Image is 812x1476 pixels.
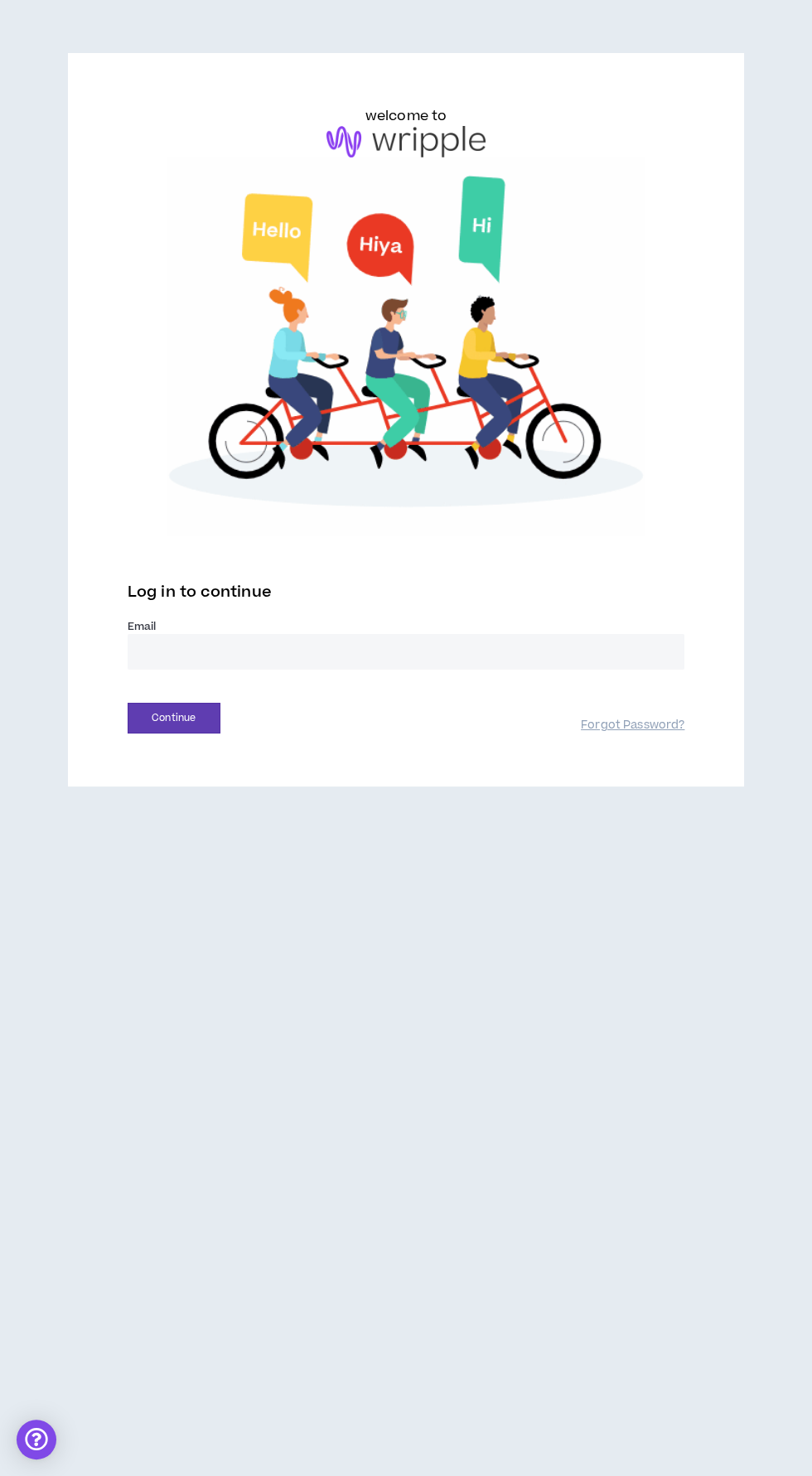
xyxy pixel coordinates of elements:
[581,718,684,733] a: Forgot Password?
[365,106,447,126] h6: welcome to
[326,126,486,157] img: logo-brand.png
[17,1420,56,1459] div: Open Intercom Messenger
[128,157,685,536] img: Welcome to Wripple
[128,703,220,733] button: Continue
[128,619,685,634] label: Email
[128,582,272,602] span: Log in to continue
